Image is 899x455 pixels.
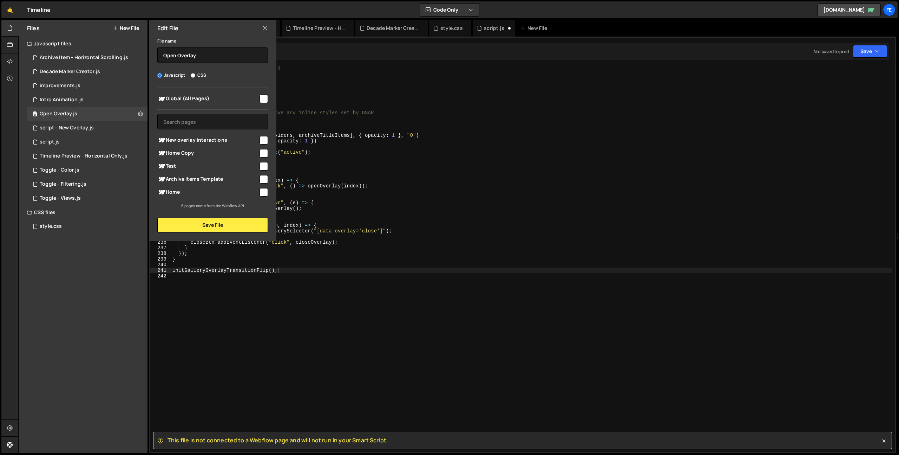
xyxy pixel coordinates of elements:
[818,4,881,16] a: [DOMAIN_NAME]
[157,114,268,129] input: Search pages
[150,251,171,256] div: 238
[40,55,128,61] div: Archive Item - Horizontal Scrolling.js
[27,6,51,14] div: Timeline
[27,107,147,121] div: 14823/39174.js
[484,25,504,32] div: script.js
[883,4,895,16] a: Fe
[150,262,171,268] div: 240
[40,69,100,75] div: Decade Marker Creator.js
[191,72,206,79] label: CSS
[181,203,244,208] small: 6 pages come from the Webflow API
[27,121,147,135] div: 14823/46584.js
[440,25,462,32] div: style.css
[157,188,258,197] span: Home
[157,73,162,78] input: Javascript
[157,149,258,158] span: Home Copy
[27,135,147,149] div: 14823/38461.js
[27,163,147,177] div: 14823/39171.js
[40,167,79,173] div: Toggle - Color.js
[157,38,176,45] label: File name
[40,125,94,131] div: script - New Overlay.js
[40,181,86,187] div: Toggle - Filtering.js
[27,149,147,163] div: 14823/39168.js
[157,218,268,232] button: Save File
[40,111,77,117] div: Open Overlay.js
[27,93,147,107] div: 14823/39175.js
[27,24,40,32] h2: Files
[157,72,185,79] label: Javascript
[157,95,258,103] span: Global (All Pages)
[157,136,258,145] span: New overlay interactions
[40,139,60,145] div: script.js
[157,175,258,184] span: Archive Items Template
[853,45,887,58] button: Save
[168,436,388,444] span: This file is not connected to a Webflow page and will not run in your Smart Script.
[814,49,849,55] div: Not saved to prod
[113,25,139,31] button: New File
[40,195,81,201] div: Toggle - Views.js
[40,97,84,103] div: Intro Animation.js
[150,273,171,279] div: 242
[27,79,147,93] div: 14823/39056.js
[367,25,419,32] div: Decade Marker Creator.js
[420,4,479,16] button: Code Only
[150,268,171,273] div: 241
[157,162,258,171] span: Test
[150,239,171,245] div: 236
[150,256,171,262] div: 239
[157,47,268,63] input: Name
[27,219,147,233] div: 14823/38467.css
[27,51,147,65] div: 14823/39167.js
[27,65,147,79] div: 14823/39169.js
[27,177,147,191] div: 14823/39172.js
[19,205,147,219] div: CSS files
[40,153,127,159] div: Timeline Preview - Horizontal Only.js
[1,1,19,18] a: 🤙
[157,24,178,32] h2: Edit File
[520,25,550,32] div: New File
[191,73,195,78] input: CSS
[150,245,171,251] div: 237
[40,83,80,89] div: improvements.js
[19,37,147,51] div: Javascript files
[293,25,346,32] div: Timeline Preview - Horizontal Only.js
[27,191,147,205] div: 14823/39170.js
[33,112,37,117] span: 0
[40,223,62,230] div: style.css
